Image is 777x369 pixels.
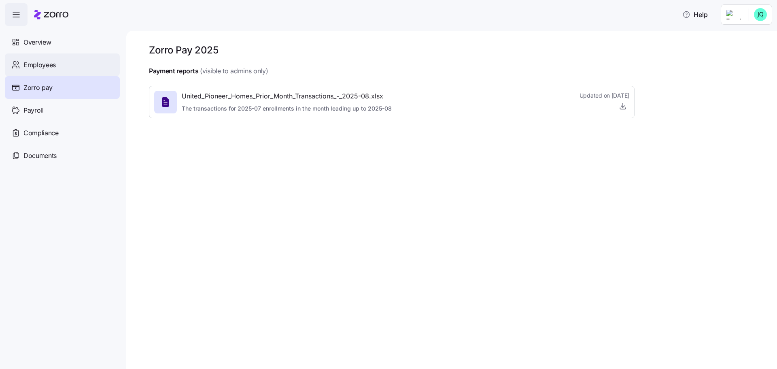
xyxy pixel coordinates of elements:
span: Updated on [DATE] [580,92,629,100]
img: 4b8e4801d554be10763704beea63fd77 [754,8,767,21]
h4: Payment reports [149,66,198,76]
a: Compliance [5,122,120,144]
a: Overview [5,31,120,53]
span: United_Pioneer_Homes_Prior_Month_Transactions_-_2025-08.xlsx [182,91,392,101]
a: Zorro pay [5,76,120,99]
span: Help [682,10,708,19]
a: Documents [5,144,120,167]
h1: Zorro Pay 2025 [149,44,218,56]
span: (visible to admins only) [200,66,268,76]
span: Payroll [23,105,44,115]
span: Zorro pay [23,83,53,93]
a: Employees [5,53,120,76]
a: Payroll [5,99,120,122]
span: Overview [23,37,51,47]
img: Employer logo [726,10,742,19]
span: The transactions for 2025-07 enrollments in the month leading up to 2025-08 [182,105,392,113]
button: Help [676,6,714,23]
span: Employees [23,60,56,70]
span: Documents [23,151,57,161]
span: Compliance [23,128,59,138]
